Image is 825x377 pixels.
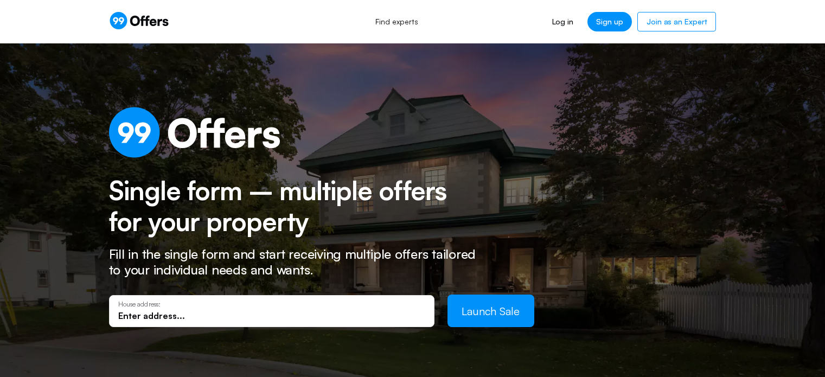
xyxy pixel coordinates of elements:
a: Find experts [363,10,430,34]
a: Log in [543,12,582,31]
span: Launch Sale [462,304,520,318]
h2: Single form – multiple offers for your property [109,175,470,238]
input: Enter address... [118,310,425,322]
button: Launch Sale [447,295,534,327]
a: Sign up [587,12,632,31]
a: Join as an Expert [637,12,716,31]
p: House address: [118,301,425,308]
p: Fill in the single form and start receiving multiple offers tailored to your individual needs and... [109,246,489,278]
